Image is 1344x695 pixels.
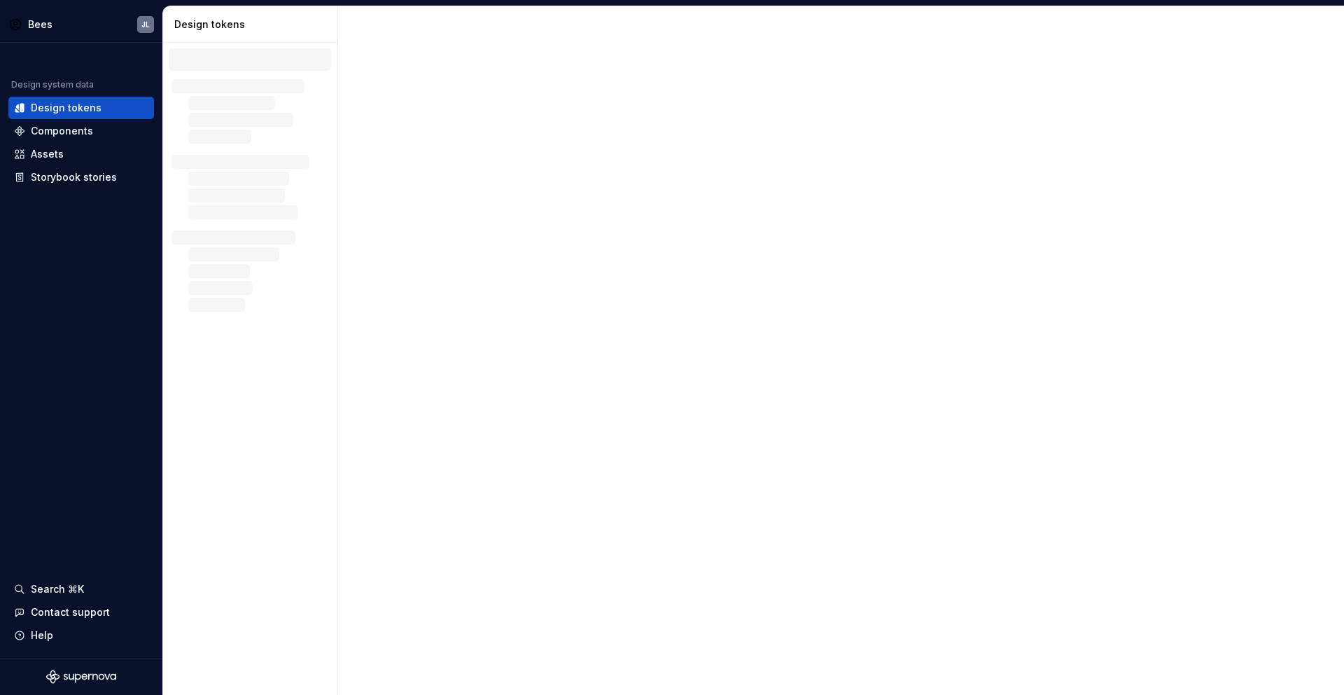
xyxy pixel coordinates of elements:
[31,147,64,161] div: Assets
[8,578,154,600] button: Search ⌘K
[46,670,116,684] svg: Supernova Logo
[31,170,117,184] div: Storybook stories
[8,120,154,142] a: Components
[11,79,94,90] div: Design system data
[31,101,101,115] div: Design tokens
[174,18,332,32] div: Design tokens
[31,124,93,138] div: Components
[31,582,84,596] div: Search ⌘K
[8,143,154,165] a: Assets
[8,166,154,188] a: Storybook stories
[31,628,53,642] div: Help
[8,601,154,624] button: Contact support
[3,9,160,39] button: BeesJL
[31,605,110,619] div: Contact support
[141,19,150,30] div: JL
[8,97,154,119] a: Design tokens
[28,18,52,32] div: Bees
[8,624,154,647] button: Help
